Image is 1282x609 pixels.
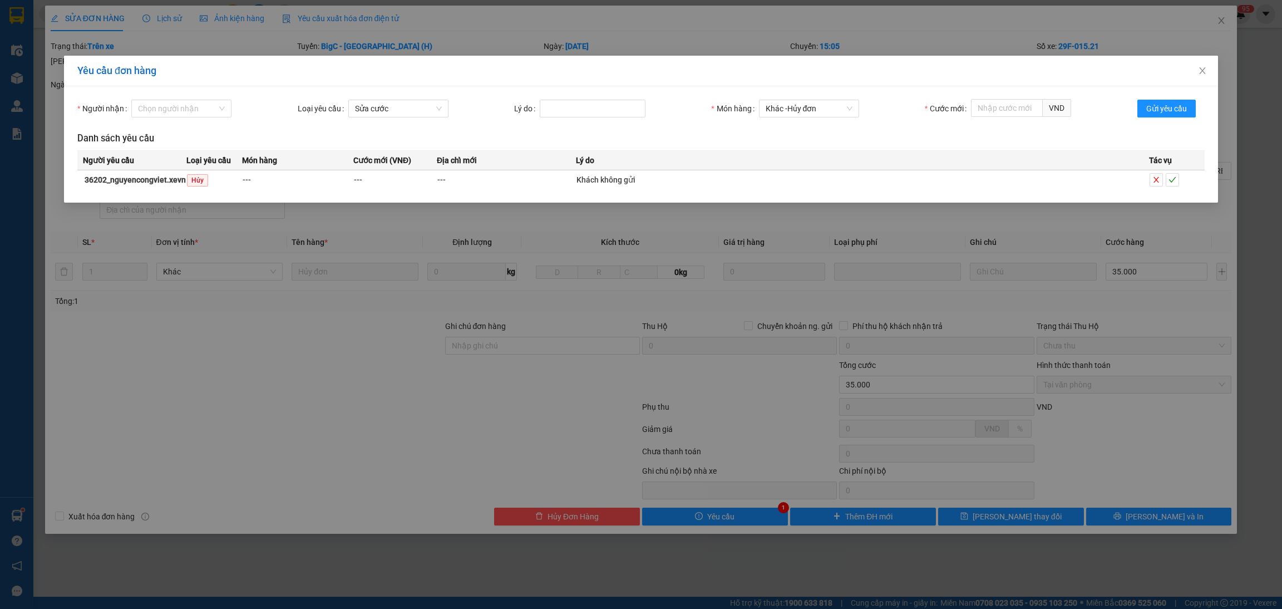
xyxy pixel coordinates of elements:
input: Cước mới [972,99,1043,117]
span: check [1166,176,1179,184]
span: close [1198,66,1207,75]
span: Sửa cước [355,100,442,117]
span: - Hủy đơn [785,104,817,113]
span: Tác vụ [1149,154,1172,166]
input: Lý do [540,100,645,117]
span: Hủy [187,174,208,186]
span: VND [1043,99,1072,117]
span: Địa chỉ mới [437,154,477,166]
label: Người nhận [77,100,131,117]
label: Lý do [514,100,540,117]
input: Người nhận [139,100,218,117]
span: Khác [766,100,852,117]
span: close [1150,176,1162,184]
span: Lý do [576,154,594,166]
button: Close [1187,56,1218,87]
button: check [1166,173,1179,186]
span: Loại yêu cầu [186,154,231,166]
label: Loại yêu cầu [298,100,348,117]
span: Người yêu cầu [83,154,134,166]
span: Gửi yêu cầu [1146,102,1187,115]
strong: 36202_nguyencongviet.xevn [85,175,186,184]
button: Gửi yêu cầu [1137,100,1196,117]
span: --- [243,175,251,184]
span: Món hàng [242,154,277,166]
span: Cước mới (VNĐ) [353,154,411,166]
label: Cước mới [925,100,971,117]
div: Yêu cầu đơn hàng [77,65,1205,77]
label: Món hàng [711,100,758,117]
span: --- [354,175,362,184]
h3: Danh sách yêu cầu [77,131,1205,146]
span: Khách không gửi [576,175,635,184]
button: close [1150,173,1163,186]
span: --- [437,175,446,184]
